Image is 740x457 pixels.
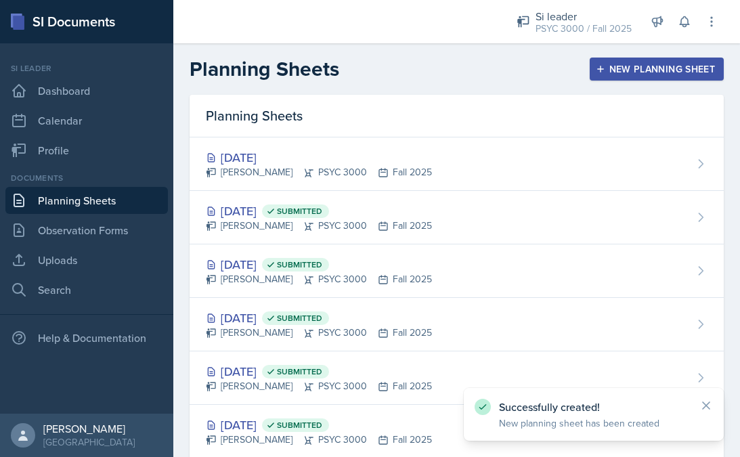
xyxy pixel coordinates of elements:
a: [DATE] Submitted [PERSON_NAME]PSYC 3000Fall 2025 [190,298,724,351]
span: Submitted [277,313,322,324]
a: Observation Forms [5,217,168,244]
div: Si leader [536,8,632,24]
div: [GEOGRAPHIC_DATA] [43,435,135,449]
p: Successfully created! [499,400,689,414]
div: [PERSON_NAME] PSYC 3000 Fall 2025 [206,165,432,179]
div: Documents [5,172,168,184]
div: [DATE] [206,148,432,167]
div: [DATE] [206,309,432,327]
div: [DATE] [206,255,432,274]
a: Uploads [5,246,168,274]
div: [PERSON_NAME] PSYC 3000 Fall 2025 [206,433,432,447]
a: Search [5,276,168,303]
a: Calendar [5,107,168,134]
a: [DATE] Submitted [PERSON_NAME]PSYC 3000Fall 2025 [190,191,724,244]
span: Submitted [277,259,322,270]
div: Planning Sheets [190,95,724,137]
a: Dashboard [5,77,168,104]
h2: Planning Sheets [190,57,339,81]
div: [PERSON_NAME] PSYC 3000 Fall 2025 [206,379,432,393]
span: Submitted [277,420,322,431]
div: [PERSON_NAME] PSYC 3000 Fall 2025 [206,272,432,286]
a: [DATE] Submitted [PERSON_NAME]PSYC 3000Fall 2025 [190,351,724,405]
p: New planning sheet has been created [499,416,689,430]
span: Submitted [277,206,322,217]
div: Help & Documentation [5,324,168,351]
span: Submitted [277,366,322,377]
div: Si leader [5,62,168,74]
div: New Planning Sheet [598,64,715,74]
div: [PERSON_NAME] PSYC 3000 Fall 2025 [206,326,432,340]
div: [DATE] [206,202,432,220]
a: Profile [5,137,168,164]
div: [PERSON_NAME] PSYC 3000 Fall 2025 [206,219,432,233]
a: Planning Sheets [5,187,168,214]
div: [DATE] [206,416,432,434]
div: [DATE] [206,362,432,380]
div: [PERSON_NAME] [43,422,135,435]
button: New Planning Sheet [590,58,724,81]
a: [DATE] Submitted [PERSON_NAME]PSYC 3000Fall 2025 [190,244,724,298]
div: PSYC 3000 / Fall 2025 [536,22,632,36]
a: [DATE] [PERSON_NAME]PSYC 3000Fall 2025 [190,137,724,191]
